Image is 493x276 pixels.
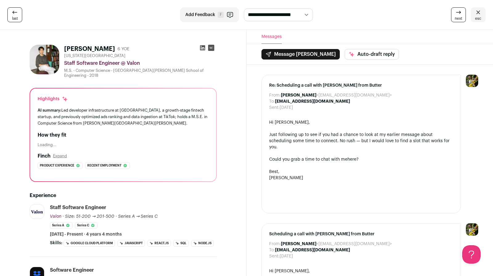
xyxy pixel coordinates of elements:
b: [EMAIL_ADDRESS][DOMAIN_NAME] [275,99,350,104]
dt: From: [269,92,281,98]
li: JavaScript [117,240,145,247]
h1: [PERSON_NAME] [64,45,115,53]
div: M.S. - Computer Science - [GEOGRAPHIC_DATA][PERSON_NAME] School of Engineering - 2018 [64,68,217,78]
div: [PERSON_NAME] [269,175,454,181]
iframe: Help Scout Beacon - Open [462,245,481,264]
a: last [7,7,22,22]
button: Add Feedback F [180,7,239,22]
span: Add Feedback [185,12,215,18]
div: Staff Software Engineer [50,204,106,211]
a: here [347,157,356,162]
div: Best, [269,169,454,175]
span: next [455,16,462,21]
button: Auto-draft reply [345,49,399,60]
img: 6689865-medium_jpg [466,223,478,236]
span: [DATE] - Present · 4 years 4 months [50,231,122,237]
li: Series A [50,222,72,229]
img: a16aaa2d74a84a8e4c884bad837abca21e2c4654515b48afe1a8f4d4c471199a.png [30,208,44,215]
dd: <[EMAIL_ADDRESS][DOMAIN_NAME]> [281,241,392,247]
dd: <[EMAIL_ADDRESS][DOMAIN_NAME]> [281,92,392,98]
span: F [218,12,224,18]
span: [US_STATE][GEOGRAPHIC_DATA] [64,53,125,58]
dt: From: [269,241,281,247]
div: Staff Software Engineer @ Valon [64,60,217,67]
div: 6 YOE [117,46,129,52]
dd: [DATE] [280,105,293,111]
dt: To: [269,247,275,253]
b: [PERSON_NAME] [281,242,316,246]
li: Node.js [191,240,214,247]
img: 6689865-medium_jpg [466,75,478,87]
div: Just following up to see if you had a chance to look at my earlier message about scheduling some ... [269,132,454,150]
b: [PERSON_NAME] [281,93,316,97]
div: Hi [PERSON_NAME], [269,268,454,274]
img: 56a8a22ad8ef624ff95c9940a55d8e2fd9ceb4d133ce7e42d8a168312e45bfab [30,45,59,74]
dt: To: [269,98,275,105]
span: Recent employment [87,163,121,169]
a: esc [471,7,486,22]
span: · Size: 51-200 → 201-500 [63,214,114,219]
h2: Finch [38,152,51,160]
a: next [451,7,466,22]
span: Scheduling a call with [PERSON_NAME] from Butter [269,231,454,237]
div: Hi [PERSON_NAME], [269,119,454,126]
li: SQL [173,240,189,247]
li: Google Cloud Platform [64,240,115,247]
dt: Sent: [269,105,280,111]
dd: [DATE] [280,253,293,259]
li: React.js [147,240,171,247]
li: Series C [75,222,97,229]
span: Product experience [40,163,74,169]
dt: Sent: [269,253,280,259]
span: · [116,213,117,220]
span: Skills: [50,240,62,246]
button: Expand [53,154,67,159]
button: Message [PERSON_NAME] [261,49,340,60]
span: last [12,16,18,21]
span: esc [475,16,481,21]
div: Led developer infrastructure at [GEOGRAPHIC_DATA], a growth-stage fintech startup, and previously... [38,107,209,126]
button: Messages [261,30,282,44]
div: Could you grab a time to chat with me ? [269,156,454,163]
h2: Experience [30,192,217,199]
span: Valon [50,214,61,219]
span: Series A → Series C [118,214,158,219]
span: Re: Scheduling a call with [PERSON_NAME] from Butter [269,82,454,89]
h2: How they fit [38,131,209,139]
b: [EMAIL_ADDRESS][DOMAIN_NAME] [275,248,350,252]
span: AI summary: [38,108,61,112]
div: Software Engineer [50,267,94,274]
div: Highlights [38,96,68,102]
div: Loading... [38,142,209,147]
